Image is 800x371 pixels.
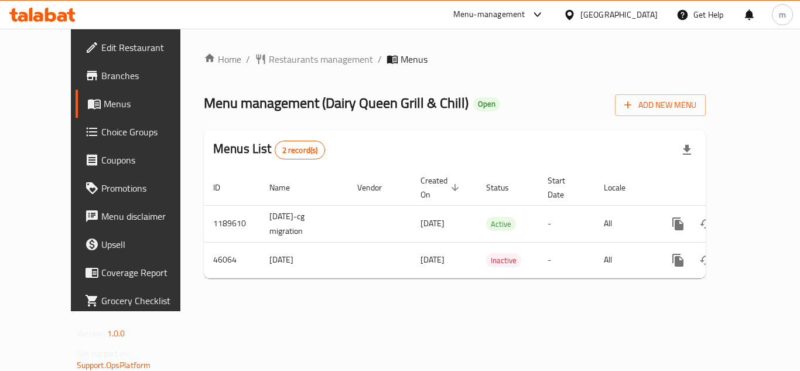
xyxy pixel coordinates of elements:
[420,252,445,267] span: [DATE]
[77,326,105,341] span: Version:
[204,52,241,66] a: Home
[76,90,204,118] a: Menus
[594,242,655,278] td: All
[269,52,373,66] span: Restaurants management
[76,202,204,230] a: Menu disclaimer
[664,210,692,238] button: more
[101,209,195,223] span: Menu disclaimer
[664,246,692,274] button: more
[246,52,250,66] li: /
[76,287,204,315] a: Grocery Checklist
[76,230,204,258] a: Upsell
[548,173,580,202] span: Start Date
[580,8,658,21] div: [GEOGRAPHIC_DATA]
[473,97,500,111] div: Open
[76,146,204,174] a: Coupons
[76,62,204,90] a: Branches
[204,52,706,66] nav: breadcrumb
[260,205,348,242] td: [DATE]-cg migration
[275,141,326,159] div: Total records count
[204,205,260,242] td: 1189610
[692,246,720,274] button: Change Status
[357,181,397,195] span: Vendor
[101,69,195,83] span: Branches
[538,205,594,242] td: -
[692,210,720,238] button: Change Status
[453,8,525,22] div: Menu-management
[269,181,305,195] span: Name
[204,90,469,116] span: Menu management ( Dairy Queen Grill & Chill )
[275,145,325,156] span: 2 record(s)
[655,170,786,206] th: Actions
[204,242,260,278] td: 46064
[378,52,382,66] li: /
[486,254,521,267] span: Inactive
[76,174,204,202] a: Promotions
[76,33,204,62] a: Edit Restaurant
[101,125,195,139] span: Choice Groups
[673,136,701,164] div: Export file
[420,173,463,202] span: Created On
[538,242,594,278] td: -
[779,8,786,21] span: m
[76,258,204,287] a: Coverage Report
[76,118,204,146] a: Choice Groups
[213,181,235,195] span: ID
[101,153,195,167] span: Coupons
[204,170,786,278] table: enhanced table
[101,181,195,195] span: Promotions
[213,140,325,159] h2: Menus List
[104,97,195,111] span: Menus
[107,326,125,341] span: 1.0.0
[486,217,516,231] span: Active
[604,181,641,195] span: Locale
[101,266,195,280] span: Coverage Report
[624,98,696,113] span: Add New Menu
[101,294,195,308] span: Grocery Checklist
[420,216,445,231] span: [DATE]
[401,52,428,66] span: Menus
[615,94,706,116] button: Add New Menu
[77,346,131,361] span: Get support on:
[260,242,348,278] td: [DATE]
[473,99,500,109] span: Open
[101,40,195,55] span: Edit Restaurant
[255,52,373,66] a: Restaurants management
[594,205,655,242] td: All
[486,253,521,267] div: Inactive
[101,237,195,251] span: Upsell
[486,181,524,195] span: Status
